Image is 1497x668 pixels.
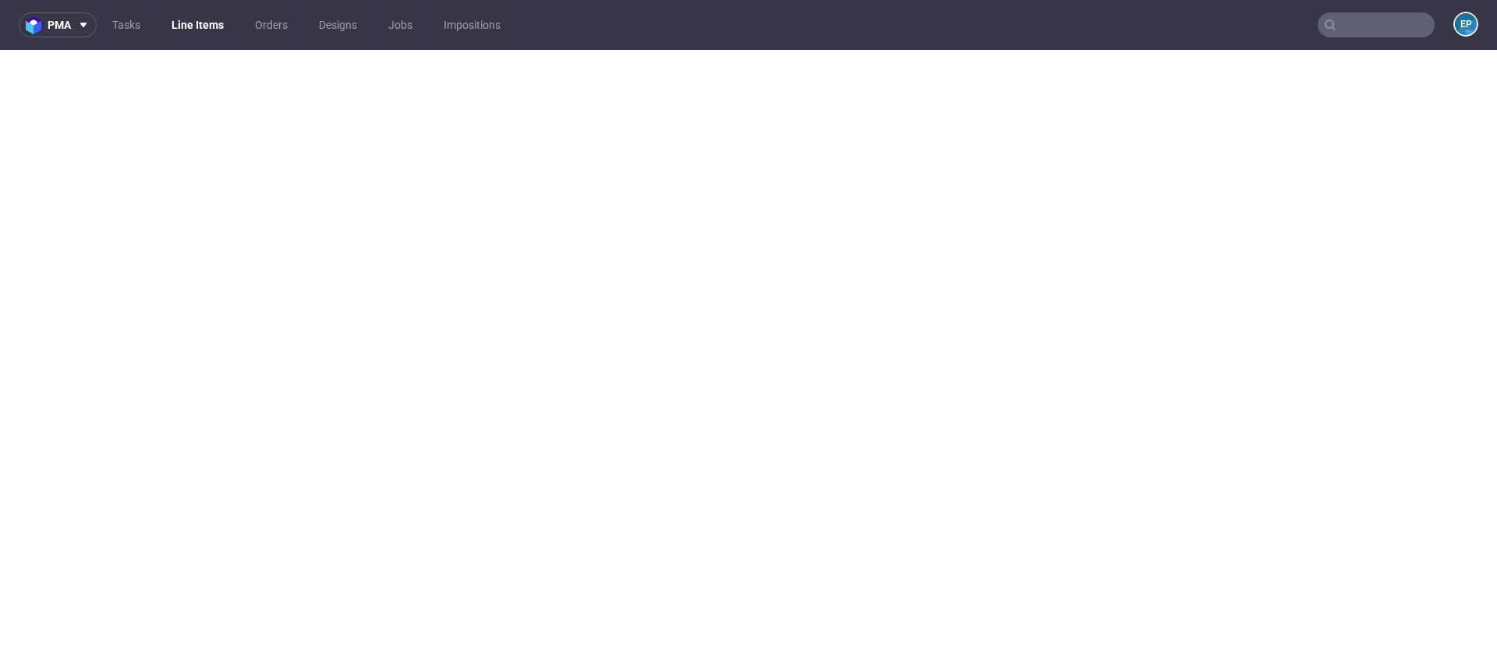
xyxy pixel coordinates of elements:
span: pma [48,19,71,30]
img: logo [26,16,48,34]
figcaption: EP [1455,13,1477,35]
button: pma [19,12,97,37]
a: Impositions [434,12,510,37]
a: Tasks [103,12,150,37]
a: Jobs [379,12,422,37]
a: Designs [310,12,366,37]
a: Line Items [162,12,233,37]
a: Orders [246,12,297,37]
